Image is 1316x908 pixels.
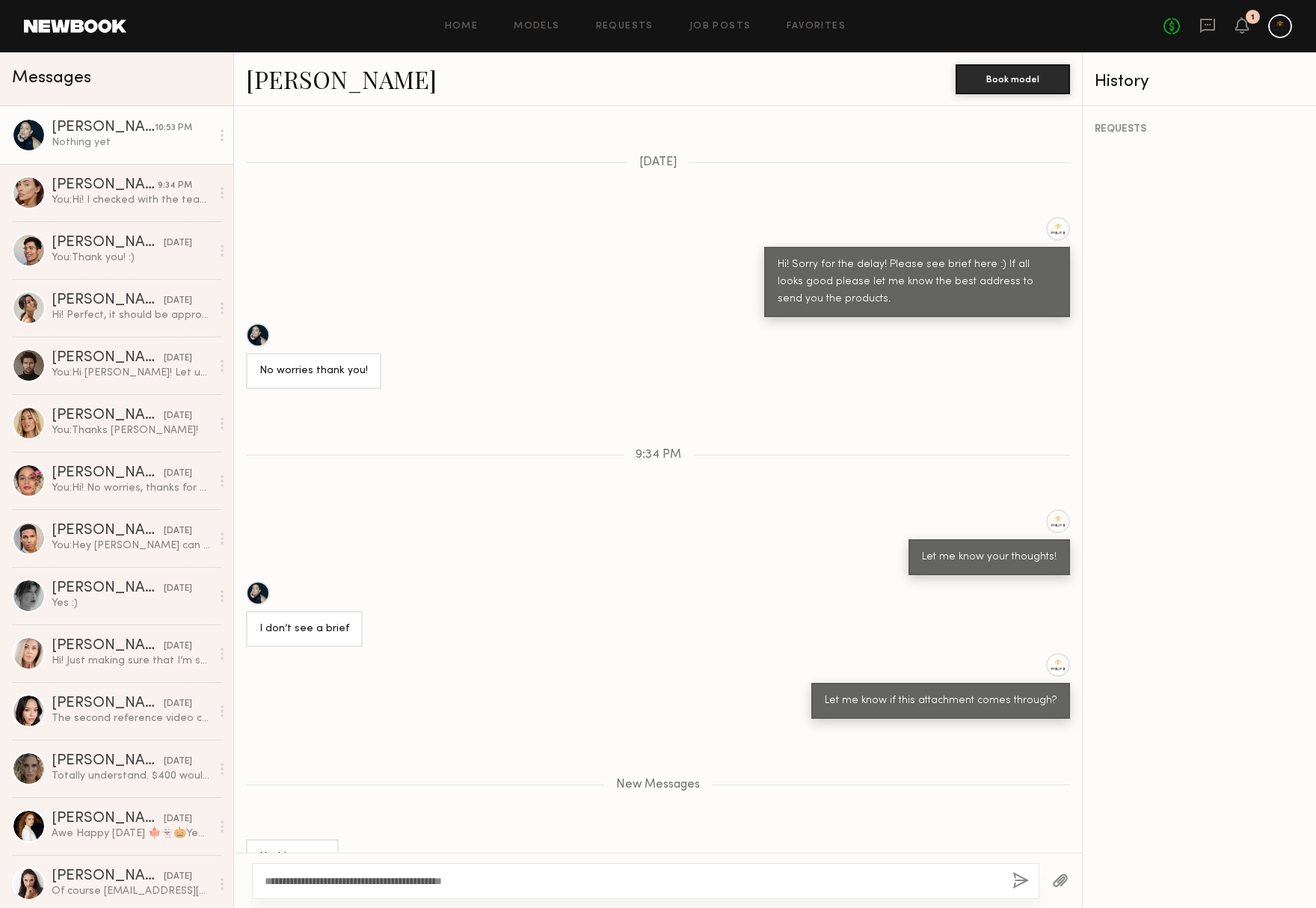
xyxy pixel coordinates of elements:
div: [DATE] [164,870,192,884]
div: [PERSON_NAME] [52,120,155,135]
div: [DATE] [164,294,192,308]
div: Nothing yet [52,135,211,150]
div: Let me know your thoughts! [922,549,1057,566]
div: You: Thank you! :) [52,251,211,265]
div: [PERSON_NAME] [52,466,164,481]
div: [DATE] [164,582,192,596]
div: 9:34 PM [158,179,192,193]
a: Book model [956,72,1070,85]
div: [PERSON_NAME] [52,524,164,539]
div: [DATE] [164,236,192,251]
a: Models [514,22,559,31]
div: [PERSON_NAME] [52,812,164,826]
div: Hi! Sorry for the delay! Please see brief here :) If all looks good please let me know the best a... [778,257,1057,308]
span: [DATE] [639,156,677,169]
div: History [1095,73,1304,91]
div: [PERSON_NAME] [52,754,164,769]
div: [DATE] [164,812,192,826]
div: [PERSON_NAME] [52,293,164,308]
div: Awe Happy [DATE] 🍁👻🎃Yep that works! Typically for 90 days usage I just do 30% so $150 20% for 60 ... [52,826,211,841]
div: [DATE] [164,639,192,654]
div: [DATE] [164,352,192,366]
div: [PERSON_NAME] [52,178,158,193]
div: Hi! Just making sure that I’m sending raw files for you to edit? I don’t do editing or add anythi... [52,654,211,668]
div: Nothing yet [259,849,325,866]
div: You: Hey [PERSON_NAME] can you please respond? We paid you and didn't receive the final asset. [52,539,211,553]
a: Home [445,22,479,31]
div: You: Hi [PERSON_NAME]! Let us know if you're interested! [52,366,211,380]
a: Favorites [787,22,846,31]
a: Job Posts [689,22,751,31]
div: [PERSON_NAME] [52,236,164,251]
div: I don’t see a brief [259,621,349,638]
div: Of course [EMAIL_ADDRESS][DOMAIN_NAME] I have brown hair. It’s slightly wavy and quite thick. [52,884,211,898]
div: REQUESTS [1095,124,1304,135]
div: [DATE] [164,755,192,769]
a: Requests [596,22,654,31]
div: [PERSON_NAME] [52,408,164,423]
div: 1 [1251,13,1255,22]
div: [DATE] [164,524,192,539]
div: No worries thank you! [259,363,368,380]
a: [PERSON_NAME] [246,63,437,95]
div: You: Hi! No worries, thanks for getting back to us! [52,481,211,495]
div: Let me know if this attachment comes through? [825,693,1057,710]
span: 9:34 PM [636,449,681,461]
div: You: Thanks [PERSON_NAME]! [52,423,211,438]
div: Totally understand. $400 would be my lowest for a reel. I’d be willing to drop 30 day paid ad to ... [52,769,211,783]
div: [PERSON_NAME] [52,351,164,366]
div: [PERSON_NAME] [52,639,164,654]
div: [PERSON_NAME] [52,581,164,596]
div: [PERSON_NAME] [52,869,164,884]
span: New Messages [616,779,700,791]
div: Yes :) [52,596,211,610]
span: Messages [12,70,91,87]
button: Book model [956,64,1070,94]
div: [DATE] [164,697,192,711]
div: You: Hi! I checked with the team & we could budget $375 for 2 months of ad rights? [52,193,211,207]
div: [DATE] [164,467,192,481]
div: [PERSON_NAME] [52,696,164,711]
div: 10:53 PM [155,121,192,135]
div: The second reference video can work at a $300 rate, provided it doesn’t require showing hair wash... [52,711,211,726]
div: Hi! Perfect, it should be approved (: [52,308,211,322]
div: [DATE] [164,409,192,423]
